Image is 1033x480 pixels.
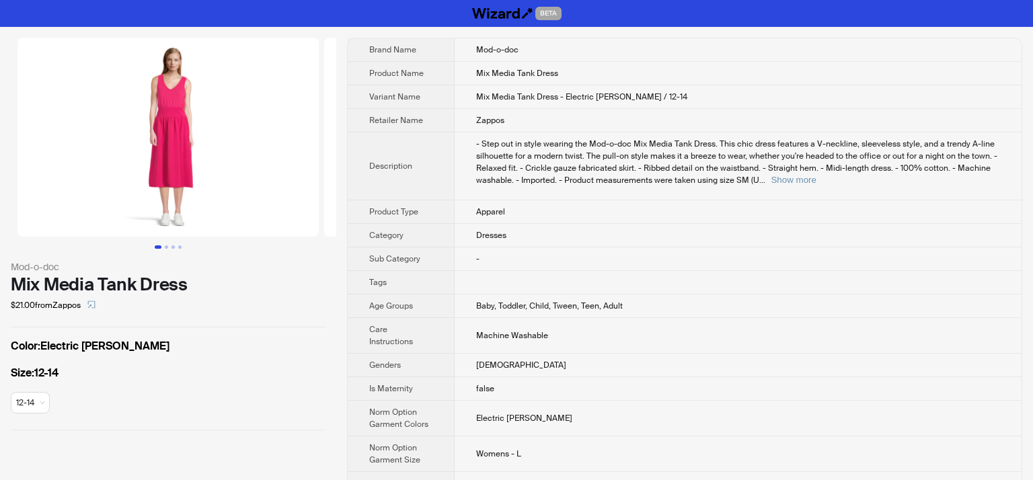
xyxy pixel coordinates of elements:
span: - Step out in style wearing the Mod-o-doc Mix Media Tank Dress. This chic dress features a V-neck... [476,138,997,186]
span: Electric [PERSON_NAME] [476,413,572,424]
span: available [16,393,44,413]
span: Tags [369,277,387,288]
label: 12-14 [11,365,326,381]
span: false [476,383,494,394]
img: Mix Media Tank Dress Mix Media Tank Dress - Electric Berry / 12-14 image 2 [324,38,625,237]
span: Size : [11,366,34,380]
span: Category [369,230,404,241]
span: Sub Category [369,253,420,264]
span: - [476,253,480,264]
span: Norm Option Garment Size [369,442,420,465]
div: $21.00 from Zappos [11,294,326,316]
span: Product Type [369,206,418,217]
img: Mix Media Tank Dress Mix Media Tank Dress - Electric Berry / 12-14 image 1 [17,38,319,237]
span: Mix Media Tank Dress [476,68,558,79]
div: - Step out in style wearing the Mod-o-doc Mix Media Tank Dress. This chic dress features a V-neck... [476,138,1000,186]
span: Description [369,161,412,171]
button: Go to slide 3 [171,245,175,249]
span: Genders [369,360,401,370]
span: Retailer Name [369,115,423,126]
span: Care Instructions [369,324,413,347]
button: Expand [771,175,816,185]
span: Product Name [369,68,424,79]
span: Age Groups [369,301,413,311]
span: [DEMOGRAPHIC_DATA] [476,360,566,370]
label: Electric [PERSON_NAME] [11,338,326,354]
span: Mod-o-doc [476,44,519,55]
span: ... [759,175,765,186]
button: Go to slide 2 [165,245,168,249]
span: Baby, Toddler, Child, Tween, Teen, Adult [476,301,623,311]
span: Zappos [476,115,504,126]
span: BETA [535,7,562,20]
div: Mix Media Tank Dress [11,274,326,294]
span: Is Maternity [369,383,413,394]
span: Mix Media Tank Dress - Electric [PERSON_NAME] / 12-14 [476,91,687,102]
span: Color : [11,339,40,353]
span: Norm Option Garment Colors [369,407,428,430]
button: Go to slide 1 [155,245,161,249]
span: Dresses [476,230,506,241]
span: Apparel [476,206,505,217]
span: Brand Name [369,44,416,55]
div: Mod-o-doc [11,259,326,274]
span: Machine Washable [476,330,548,341]
span: select [87,301,95,309]
span: Variant Name [369,91,420,102]
button: Go to slide 4 [178,245,182,249]
span: Womens - L [476,448,521,459]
